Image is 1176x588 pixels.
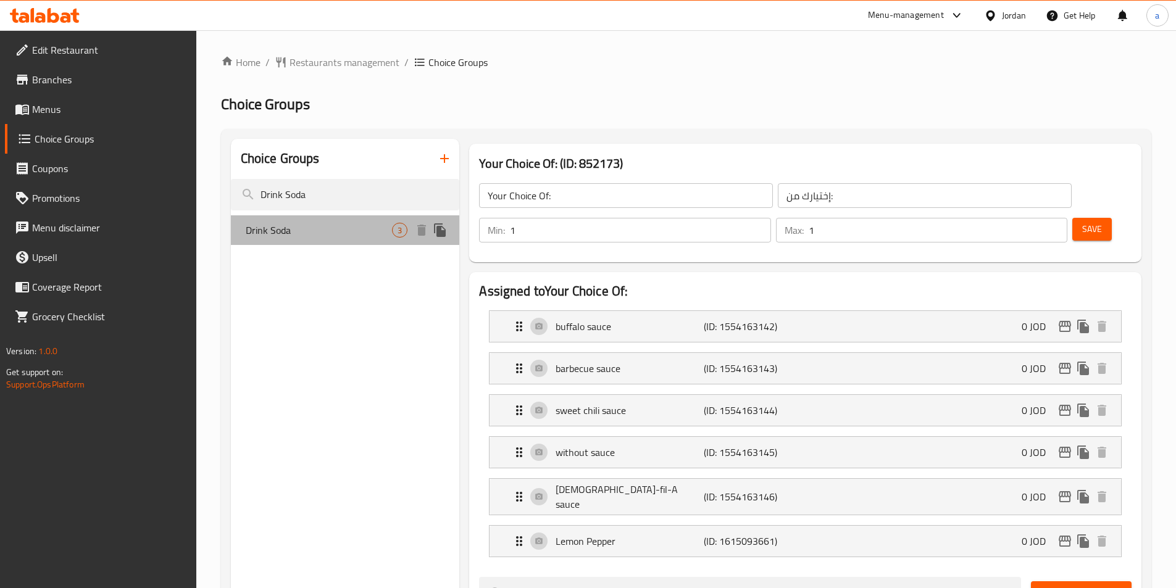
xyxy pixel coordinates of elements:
a: Menus [5,94,196,124]
h2: Choice Groups [241,149,320,168]
div: Expand [490,526,1121,557]
span: a [1155,9,1159,22]
a: Home [221,55,261,70]
div: Expand [490,353,1121,384]
a: Grocery Checklist [5,302,196,331]
span: Save [1082,222,1102,237]
li: Expand [479,347,1132,389]
button: delete [1093,359,1111,378]
div: Expand [490,395,1121,426]
li: Expand [479,520,1132,562]
li: Expand [479,473,1132,520]
p: buffalo sauce [556,319,703,334]
button: delete [1093,443,1111,462]
p: (ID: 1554163145) [704,445,803,460]
p: (ID: 1554163143) [704,361,803,376]
div: Expand [490,437,1121,468]
div: Expand [490,311,1121,342]
div: Menu-management [868,8,944,23]
span: Grocery Checklist [32,309,186,324]
button: edit [1056,359,1074,378]
span: Restaurants management [290,55,399,70]
p: without sauce [556,445,703,460]
nav: breadcrumb [221,55,1151,70]
li: / [265,55,270,70]
a: Menu disclaimer [5,213,196,242]
div: Choices [392,223,407,238]
p: Max: [785,223,804,238]
p: barbecue sauce [556,361,703,376]
a: Restaurants management [275,55,399,70]
a: Coupons [5,154,196,183]
span: Drink Soda [246,223,393,238]
button: edit [1056,443,1074,462]
button: delete [1093,487,1111,506]
button: duplicate [431,221,449,239]
span: Choice Groups [35,131,186,146]
h3: Your Choice Of: (ID: 852173) [479,154,1132,173]
div: Jordan [1002,9,1026,22]
p: (ID: 1554163146) [704,489,803,504]
button: edit [1056,401,1074,420]
a: Choice Groups [5,124,196,154]
a: Coverage Report [5,272,196,302]
span: Upsell [32,250,186,265]
span: Promotions [32,191,186,205]
button: duplicate [1074,401,1093,420]
li: / [404,55,409,70]
button: duplicate [1074,443,1093,462]
button: Save [1072,218,1112,241]
span: Choice Groups [221,90,310,118]
button: duplicate [1074,532,1093,550]
li: Expand [479,305,1132,347]
h2: Assigned to Your Choice Of: [479,282,1132,300]
span: Coverage Report [32,280,186,294]
button: delete [1093,401,1111,420]
p: 0 JOD [1022,361,1056,376]
p: 0 JOD [1022,489,1056,504]
button: duplicate [1074,359,1093,378]
a: Edit Restaurant [5,35,196,65]
a: Promotions [5,183,196,213]
p: 0 JOD [1022,445,1056,460]
button: edit [1056,487,1074,506]
span: 1.0.0 [38,343,57,359]
button: edit [1056,532,1074,550]
button: delete [412,221,431,239]
span: Edit Restaurant [32,43,186,57]
p: (ID: 1554163142) [704,319,803,334]
p: 0 JOD [1022,534,1056,549]
p: (ID: 1615093661) [704,534,803,549]
p: 0 JOD [1022,403,1056,418]
a: Branches [5,65,196,94]
button: duplicate [1074,317,1093,336]
span: 3 [393,225,407,236]
span: Branches [32,72,186,87]
a: Upsell [5,242,196,272]
li: Expand [479,431,1132,473]
span: Get support on: [6,364,63,380]
li: Expand [479,389,1132,431]
button: edit [1056,317,1074,336]
button: duplicate [1074,487,1093,506]
p: 0 JOD [1022,319,1056,334]
span: Version: [6,343,36,359]
p: Min: [488,223,505,238]
input: search [231,179,460,210]
span: Choice Groups [428,55,488,70]
p: Lemon Pepper [556,534,703,549]
span: Menu disclaimer [32,220,186,235]
div: Expand [490,479,1121,515]
span: Coupons [32,161,186,176]
div: Drink Soda3deleteduplicate [231,215,460,245]
p: sweet chili sauce [556,403,703,418]
button: delete [1093,317,1111,336]
p: (ID: 1554163144) [704,403,803,418]
p: [DEMOGRAPHIC_DATA]-fil-A sauce [556,482,703,511]
button: delete [1093,532,1111,550]
span: Menus [32,102,186,117]
a: Support.OpsPlatform [6,376,85,392]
